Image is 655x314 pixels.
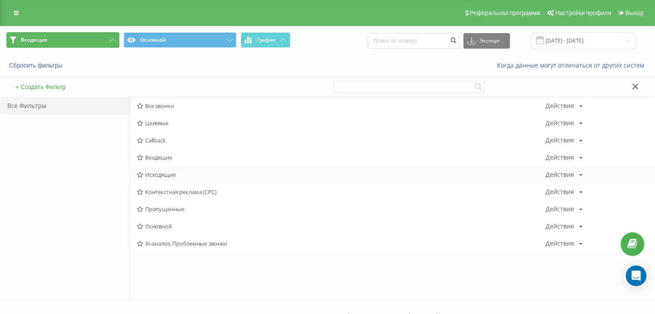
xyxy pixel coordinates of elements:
[0,97,130,114] div: Все Фильтры
[137,223,546,229] span: Основной
[137,120,546,126] span: Целевые
[137,189,546,195] span: Контекстная реклама (CPC)
[241,32,290,48] button: График
[137,206,546,212] span: Пропущенные
[546,103,574,109] div: Действия
[13,83,68,91] button: + Создать Фильтр
[546,120,574,126] div: Действия
[6,32,119,48] button: Входящие
[463,33,510,49] button: Экспорт
[626,265,646,286] div: Open Intercom Messenger
[629,83,642,92] button: Закрыть
[137,103,546,109] span: Все звонки
[124,32,236,48] button: Основной
[137,137,546,143] span: Callback
[546,137,574,143] div: Действия
[546,240,574,246] div: Действия
[257,37,276,43] span: График
[469,9,540,16] span: Реферальная программа
[546,154,574,160] div: Действия
[546,172,574,178] div: Действия
[137,154,546,160] span: Входящие
[137,240,546,246] span: AI-анализ. Проблемные звонки
[546,206,574,212] div: Действия
[368,33,459,49] input: Поиск по номеру
[555,9,611,16] span: Настройки профиля
[497,61,649,69] a: Когда данные могут отличаться от других систем
[137,172,546,178] span: Исходящие
[6,62,67,69] button: Сбросить фильтры
[546,223,574,229] div: Действия
[546,189,574,195] div: Действия
[625,9,643,16] span: Выход
[21,37,47,43] span: Входящие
